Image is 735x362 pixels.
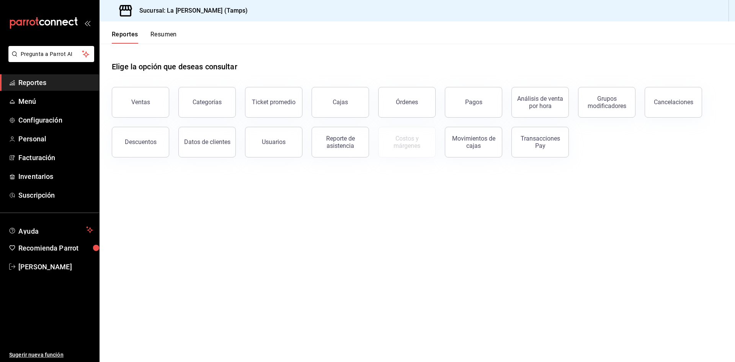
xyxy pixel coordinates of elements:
[84,20,90,26] button: open_drawer_menu
[465,98,482,106] div: Pagos
[150,31,177,44] button: Resumen
[262,138,286,146] div: Usuarios
[18,262,93,272] span: [PERSON_NAME]
[112,31,177,44] div: navigation tabs
[112,87,169,118] button: Ventas
[18,243,93,253] span: Recomienda Parrot
[516,135,564,149] div: Transacciones Pay
[396,98,418,106] div: Órdenes
[112,61,237,72] h1: Elige la opción que deseas consultar
[383,135,431,149] div: Costos y márgenes
[445,127,502,157] button: Movimientos de cajas
[312,87,369,118] button: Cajas
[18,171,93,182] span: Inventarios
[8,46,94,62] button: Pregunta a Parrot AI
[184,138,230,146] div: Datos de clientes
[18,225,83,234] span: Ayuda
[578,87,635,118] button: Grupos modificadores
[18,115,93,125] span: Configuración
[245,87,302,118] button: Ticket promedio
[178,87,236,118] button: Categorías
[21,50,82,58] span: Pregunta a Parrot AI
[131,98,150,106] div: Ventas
[378,87,436,118] button: Órdenes
[317,135,364,149] div: Reporte de asistencia
[378,127,436,157] button: Contrata inventarios para ver este reporte
[445,87,502,118] button: Pagos
[18,152,93,163] span: Facturación
[654,98,693,106] div: Cancelaciones
[178,127,236,157] button: Datos de clientes
[450,135,497,149] div: Movimientos de cajas
[312,127,369,157] button: Reporte de asistencia
[112,31,138,44] button: Reportes
[133,6,248,15] h3: Sucursal: La [PERSON_NAME] (Tamps)
[18,190,93,200] span: Suscripción
[112,127,169,157] button: Descuentos
[333,98,348,106] div: Cajas
[516,95,564,110] div: Análisis de venta por hora
[193,98,222,106] div: Categorías
[5,56,94,64] a: Pregunta a Parrot AI
[18,96,93,106] span: Menú
[511,87,569,118] button: Análisis de venta por hora
[245,127,302,157] button: Usuarios
[18,134,93,144] span: Personal
[645,87,702,118] button: Cancelaciones
[252,98,296,106] div: Ticket promedio
[583,95,630,110] div: Grupos modificadores
[511,127,569,157] button: Transacciones Pay
[18,77,93,88] span: Reportes
[9,351,93,359] span: Sugerir nueva función
[125,138,157,146] div: Descuentos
